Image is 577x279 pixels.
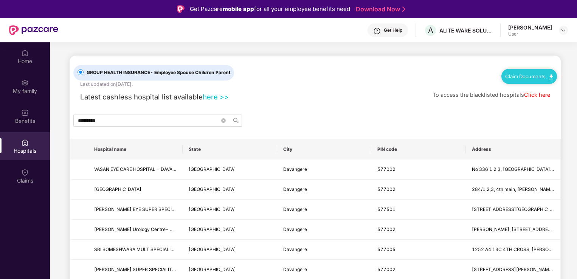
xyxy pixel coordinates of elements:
span: search [230,118,242,124]
span: - Employee Spouse Children Parent [150,70,231,75]
div: Get Help [384,27,402,33]
img: svg+xml;base64,PHN2ZyBpZD0iSG9tZSIgeG1sbnM9Imh0dHA6Ly93d3cudzMub3JnLzIwMDAvc3ZnIiB3aWR0aD0iMjAiIG... [21,49,29,57]
span: SRI SOMESHWARA MULTISPECIALITY HOSPITAL [94,246,200,252]
div: ALITE WARE SOLUTIONS LLP [439,27,492,34]
span: Latest cashless hospital list available [80,93,203,101]
span: [PERSON_NAME] SUPER SPECIALITY EYE HOSPITAL & RESEARCH CENTRE [94,267,257,272]
th: State [183,139,277,160]
th: Hospital name [88,139,183,160]
td: SRI SOMESHWARA MULTISPECIALITY HOSPITAL [88,240,183,260]
td: VASAN EYE CARE HOSPITAL - DAVANAGERE [88,160,183,180]
span: To access the blacklisted hospitals [433,91,524,98]
span: 577002 [377,166,396,172]
td: Karnataka [183,200,277,220]
div: Last updated on [DATE] . [80,81,133,88]
td: VAGEESH EYE SUPER SPECIALITY CARE HOSPITAL [88,200,183,220]
img: svg+xml;base64,PHN2ZyBpZD0iSGVscC0zMngzMiIgeG1sbnM9Imh0dHA6Ly93d3cudzMub3JnLzIwMDAvc3ZnIiB3aWR0aD... [373,27,381,35]
div: User [508,31,552,37]
strong: mobile app [223,5,254,12]
span: Address [472,146,554,152]
span: [GEOGRAPHIC_DATA] [189,166,236,172]
td: Karnataka [183,160,277,180]
img: New Pazcare Logo [9,25,58,35]
a: Click here [524,91,550,98]
span: 577005 [377,246,396,252]
span: Davangere [283,267,307,272]
img: svg+xml;base64,PHN2ZyB4bWxucz0iaHR0cDovL3d3dy53My5vcmcvMjAwMC9zdmciIHdpZHRoPSIxMC40IiBoZWlnaHQ9Ij... [549,74,553,79]
td: SUCHETHANA HOSPITAL [88,180,183,200]
span: 284/1,2,3, 4th main, [PERSON_NAME] Extension [472,186,577,192]
td: Davangere [277,180,372,200]
td: Karnataka [183,180,277,200]
td: Isiri ,No.663/2,3, 8th main , Aruna theatre Road [466,220,560,240]
span: [GEOGRAPHIC_DATA] [189,267,236,272]
span: A [428,26,433,35]
div: [PERSON_NAME] [508,24,552,31]
th: Address [466,139,560,160]
span: Davangere [283,206,307,212]
button: search [230,115,242,127]
td: Davangere [277,240,372,260]
span: Davangere [283,186,307,192]
img: Logo [177,5,185,13]
td: 175 3rd Main Road PJ Extension, Behind Chetan Hotel [466,200,560,220]
img: svg+xml;base64,PHN2ZyB3aWR0aD0iMjAiIGhlaWdodD0iMjAiIHZpZXdCb3g9IjAgMCAyMCAyMCIgZmlsbD0ibm9uZSIgeG... [21,79,29,87]
td: 1252 A4 13C 4TH CROSS, SHIVAKUMAR SWAMY BADAVANE 2NS STAGE HADADI ROAD [466,240,560,260]
td: Davangere [277,220,372,240]
img: svg+xml;base64,PHN2ZyBpZD0iSG9zcGl0YWxzIiB4bWxucz0iaHR0cDovL3d3dy53My5vcmcvMjAwMC9zdmciIHdpZHRoPS... [21,139,29,146]
th: PIN code [371,139,466,160]
td: Spandana Urology Centre- Only For SKDRDP [88,220,183,240]
span: [GEOGRAPHIC_DATA] [189,226,236,232]
span: [STREET_ADDRESS][GEOGRAPHIC_DATA] [472,206,563,212]
span: Davangere [283,166,307,172]
span: [PERSON_NAME] EYE SUPER SPECIALITY CARE HOSPITAL [94,206,221,212]
img: svg+xml;base64,PHN2ZyBpZD0iRHJvcGRvd24tMzJ4MzIiIHhtbG5zPSJodHRwOi8vd3d3LnczLm9yZy8yMDAwL3N2ZyIgd2... [560,27,566,33]
td: Karnataka [183,240,277,260]
span: [PERSON_NAME] ,[STREET_ADDRESS] [472,226,556,232]
span: Davangere [283,226,307,232]
span: 577002 [377,186,396,192]
a: here >> [203,93,229,101]
span: close-circle [221,117,226,124]
img: svg+xml;base64,PHN2ZyBpZD0iQmVuZWZpdHMiIHhtbG5zPSJodHRwOi8vd3d3LnczLm9yZy8yMDAwL3N2ZyIgd2lkdGg9Ij... [21,109,29,116]
span: Davangere [283,246,307,252]
td: 284/1,2,3, 4th main, P J Extension [466,180,560,200]
td: Davangere [277,200,372,220]
span: [GEOGRAPHIC_DATA] [189,246,236,252]
a: Claim Documents [505,73,553,79]
span: 577002 [377,226,396,232]
td: Karnataka [183,220,277,240]
span: [GEOGRAPHIC_DATA] [94,186,141,192]
span: close-circle [221,118,226,123]
span: GROUP HEALTH INSURANCE [84,69,234,76]
span: Hospital name [94,146,177,152]
span: [GEOGRAPHIC_DATA] [189,186,236,192]
td: No 336 1 2 3, CG Hospital Road 9th Division 5th Ward [466,160,560,180]
span: [GEOGRAPHIC_DATA] [189,206,236,212]
a: Download Now [356,5,403,13]
img: Stroke [402,5,405,13]
span: 577002 [377,267,396,272]
div: Get Pazcare for all your employee benefits need [190,5,350,14]
span: VASAN EYE CARE HOSPITAL - DAVANAGERE [94,166,191,172]
td: Davangere [277,160,372,180]
img: svg+xml;base64,PHN2ZyBpZD0iQ2xhaW0iIHhtbG5zPSJodHRwOi8vd3d3LnczLm9yZy8yMDAwL3N2ZyIgd2lkdGg9IjIwIi... [21,169,29,176]
th: City [277,139,372,160]
span: [PERSON_NAME] Urology Centre- Only For SKDRDP [94,226,208,232]
span: 577501 [377,206,396,212]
